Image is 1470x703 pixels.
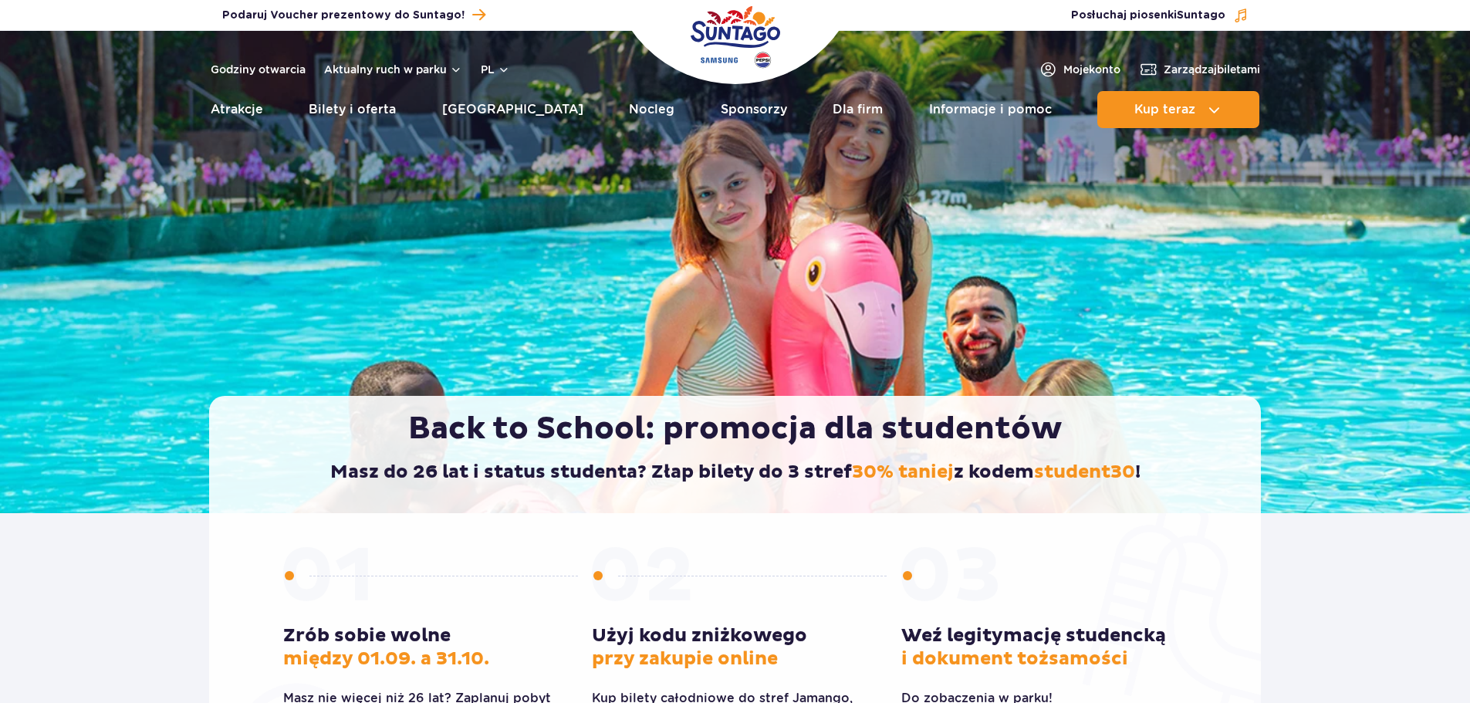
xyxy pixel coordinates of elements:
span: Suntago [1177,10,1225,21]
a: Atrakcje [211,91,263,128]
span: Kup teraz [1134,103,1195,117]
h3: Zrób sobie wolne [283,624,569,671]
button: pl [481,62,510,77]
span: i dokument tożsamości [901,647,1128,671]
h2: Masz do 26 lat i status studenta? Złap bilety do 3 stref z kodem ! [242,461,1228,484]
a: Nocleg [629,91,674,128]
a: [GEOGRAPHIC_DATA] [442,91,583,128]
a: Bilety i oferta [309,91,396,128]
span: student30 [1034,461,1135,484]
span: Posłuchaj piosenki [1071,8,1225,23]
a: Podaruj Voucher prezentowy do Suntago! [222,5,485,25]
h3: Użyj kodu zniżkowego [592,624,877,671]
a: Mojekonto [1039,60,1120,79]
h1: Back to School: promocja dla studentów [242,410,1228,448]
a: Informacje i pomoc [929,91,1052,128]
a: Zarządzajbiletami [1139,60,1260,79]
button: Posłuchaj piosenkiSuntago [1071,8,1249,23]
span: Zarządzaj biletami [1164,62,1260,77]
span: między 01.09. a 31.10. [283,647,489,671]
h3: Weź legitymację studencką [901,624,1187,671]
button: Kup teraz [1097,91,1259,128]
a: Dla firm [833,91,883,128]
span: 30% taniej [852,461,954,484]
a: Godziny otwarcia [211,62,306,77]
a: Sponsorzy [721,91,787,128]
span: Moje konto [1063,62,1120,77]
span: Podaruj Voucher prezentowy do Suntago! [222,8,465,23]
span: przy zakupie online [592,647,778,671]
button: Aktualny ruch w parku [324,63,462,76]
